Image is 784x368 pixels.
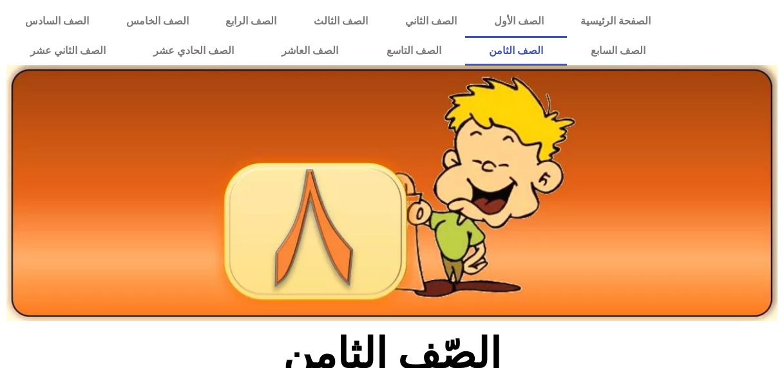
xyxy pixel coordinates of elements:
[258,36,362,66] a: الصف العاشر
[562,6,669,36] a: الصفحة الرئيسية
[387,6,475,36] a: الصف الثاني
[465,36,567,66] a: الصف الثامن
[6,6,108,36] a: الصف السادس
[567,36,669,66] a: الصف السابع
[207,6,295,36] a: الصف الرابع
[475,6,562,36] a: الصف الأول
[363,36,465,66] a: الصف التاسع
[6,36,129,66] a: الصف الثاني عشر
[295,6,387,36] a: الصف الثالث
[108,6,207,36] a: الصف الخامس
[129,36,258,66] a: الصف الحادي عشر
